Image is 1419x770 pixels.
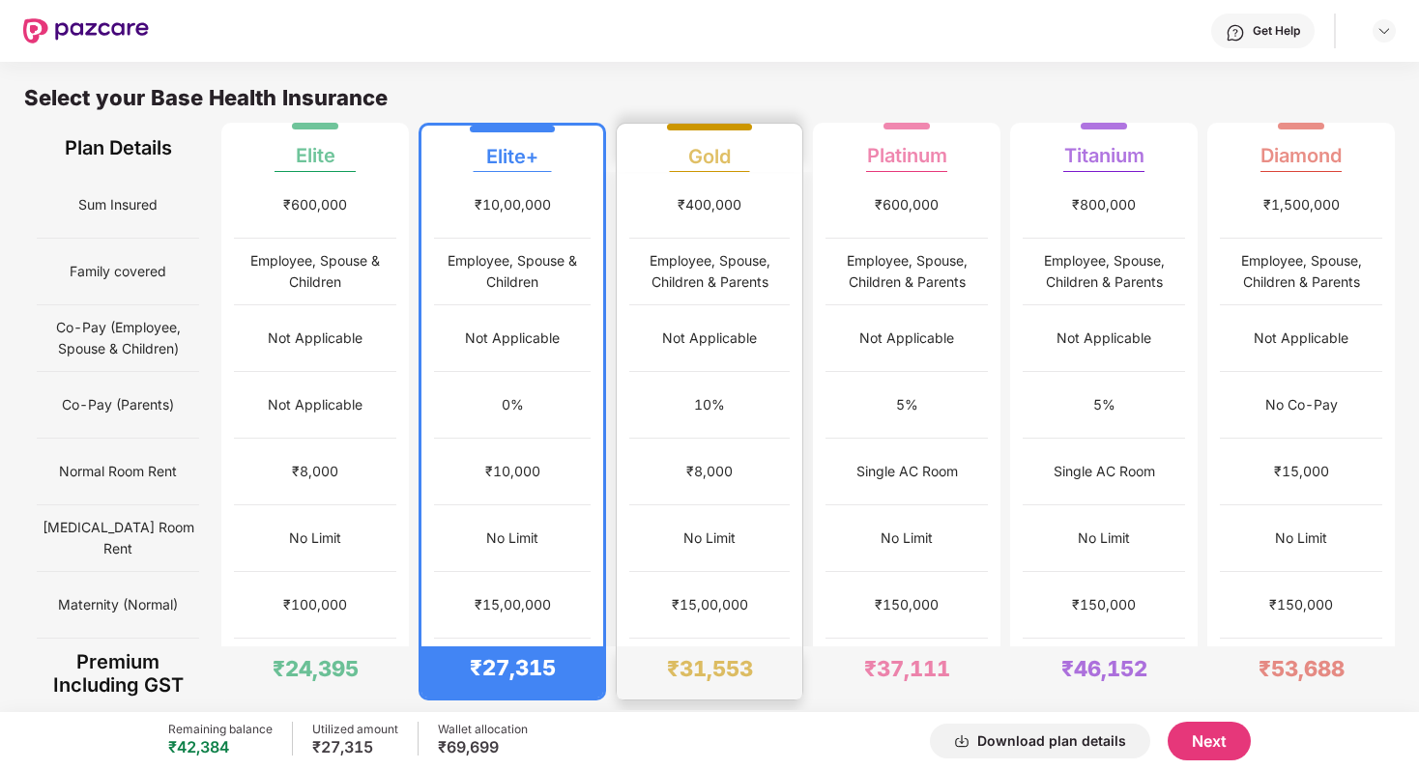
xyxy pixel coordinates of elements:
[1168,722,1251,760] button: Next
[688,129,731,168] div: Gold
[686,461,733,482] div: ₹8,000
[292,461,338,482] div: ₹8,000
[234,250,396,293] div: Employee, Spouse & Children
[683,528,736,549] div: No Limit
[1259,655,1345,682] div: ₹53,688
[1078,528,1130,549] div: No Limit
[1054,461,1155,482] div: Single AC Room
[1275,528,1327,549] div: No Limit
[268,328,362,349] div: Not Applicable
[438,737,528,756] div: ₹69,699
[1064,128,1144,167] div: Titanium
[168,722,273,737] div: Remaining balance
[59,453,177,490] span: Normal Room Rent
[1260,128,1342,167] div: Diamond
[37,509,199,567] span: [MEDICAL_DATA] Room Rent
[864,655,950,682] div: ₹37,111
[470,654,556,681] div: ₹27,315
[896,394,918,415] div: 5%
[486,129,538,168] div: Elite+
[1254,328,1348,349] div: Not Applicable
[954,733,970,749] img: svg+xml;base64,PHN2ZyBpZD0iRG93bmxvYWQtMzJ4MzIiIHhtbG5zPSJodHRwOi8vd3d3LnczLm9yZy8yMDAwL3N2ZyIgd2...
[37,646,199,700] div: Premium Including GST
[1269,594,1333,615] div: ₹150,000
[629,250,790,293] div: Employee, Spouse, Children & Parents
[1057,328,1151,349] div: Not Applicable
[977,733,1126,749] div: Download plan details
[475,594,551,615] div: ₹15,00,000
[168,737,273,756] div: ₹42,384
[930,724,1150,758] button: Download plan details
[475,194,551,215] div: ₹10,00,000
[283,594,347,615] div: ₹100,000
[1263,194,1340,215] div: ₹1,500,000
[289,528,341,549] div: No Limit
[875,594,939,615] div: ₹150,000
[859,328,954,349] div: Not Applicable
[694,394,725,415] div: 10%
[825,250,988,293] div: Employee, Spouse, Children & Parents
[78,186,158,223] span: Sum Insured
[1061,655,1147,682] div: ₹46,152
[867,128,947,167] div: Platinum
[273,655,359,682] div: ₹24,395
[678,194,741,215] div: ₹400,000
[1023,250,1185,293] div: Employee, Spouse, Children & Parents
[1265,394,1338,415] div: No Co-Pay
[438,722,528,737] div: Wallet allocation
[434,250,591,293] div: Employee, Spouse & Children
[296,128,335,167] div: Elite
[1072,594,1136,615] div: ₹150,000
[465,328,560,349] div: Not Applicable
[1253,23,1300,39] div: Get Help
[502,394,524,415] div: 0%
[875,194,939,215] div: ₹600,000
[881,528,933,549] div: No Limit
[1274,461,1329,482] div: ₹15,000
[58,586,178,623] span: Maternity (Normal)
[312,722,398,737] div: Utilized amount
[1226,23,1245,43] img: svg+xml;base64,PHN2ZyBpZD0iSGVscC0zMngzMiIgeG1sbnM9Imh0dHA6Ly93d3cudzMub3JnLzIwMDAvc3ZnIiB3aWR0aD...
[268,394,362,415] div: Not Applicable
[70,253,166,290] span: Family covered
[486,528,538,549] div: No Limit
[1093,394,1115,415] div: 5%
[62,386,174,423] span: Co-Pay (Parents)
[312,737,398,756] div: ₹27,315
[1072,194,1136,215] div: ₹800,000
[1220,250,1382,293] div: Employee, Spouse, Children & Parents
[283,194,347,215] div: ₹600,000
[1376,23,1392,39] img: svg+xml;base64,PHN2ZyBpZD0iRHJvcGRvd24tMzJ4MzIiIHhtbG5zPSJodHRwOi8vd3d3LnczLm9yZy8yMDAwL3N2ZyIgd2...
[667,655,753,682] div: ₹31,553
[485,461,540,482] div: ₹10,000
[37,123,199,172] div: Plan Details
[662,328,757,349] div: Not Applicable
[672,594,748,615] div: ₹15,00,000
[24,84,1395,123] div: Select your Base Health Insurance
[23,18,149,43] img: New Pazcare Logo
[37,309,199,367] span: Co-Pay (Employee, Spouse & Children)
[856,461,958,482] div: Single AC Room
